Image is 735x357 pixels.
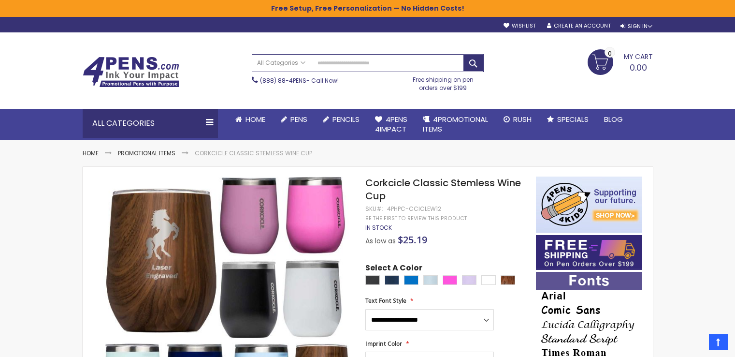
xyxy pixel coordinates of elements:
a: (888) 88-4PENS [260,76,306,85]
div: Orchid [462,275,476,285]
a: Wishlist [504,22,536,30]
span: Blog [604,114,623,124]
div: Midnight Blue [385,275,399,285]
a: Rush [496,109,539,130]
div: White [481,275,496,285]
span: 0.00 [630,61,647,74]
span: Text Font Style [365,297,406,305]
li: Corkcicle Classic Stemless Wine Cup [195,149,312,157]
a: All Categories [252,55,310,71]
div: Matte Black [365,275,380,285]
span: All Categories [257,59,305,67]
a: Create an Account [547,22,611,30]
a: Pens [273,109,315,130]
div: Pink [443,275,457,285]
span: Specials [557,114,589,124]
div: All Categories [83,109,218,138]
a: Be the first to review this product [365,215,467,222]
div: Sign In [620,23,652,30]
span: Pencils [332,114,360,124]
span: As low as [365,236,396,246]
div: Powder Blue [423,275,438,285]
span: $25.19 [398,233,427,246]
span: In stock [365,223,392,232]
span: Select A Color [365,263,422,276]
div: Availability [365,224,392,232]
span: Home [245,114,265,124]
iframe: Google Customer Reviews [655,331,735,357]
a: Specials [539,109,596,130]
a: Home [83,149,99,157]
span: Corkcicle Classic Stemless Wine Cup [365,176,521,203]
a: 0.00 0 [588,49,653,74]
a: Home [228,109,273,130]
div: Blue Light [404,275,418,285]
a: 4Pens4impact [367,109,415,140]
span: 0 [608,49,612,58]
img: 4pens 4 kids [536,177,642,233]
span: 4Pens 4impact [375,114,407,134]
div: 4PHPC-CCICLEW12 [387,205,441,213]
div: Free shipping on pen orders over $199 [403,72,484,91]
span: Pens [290,114,307,124]
strong: SKU [365,205,383,213]
span: Rush [513,114,532,124]
span: 4PROMOTIONAL ITEMS [423,114,488,134]
img: Free shipping on orders over $199 [536,235,642,270]
a: Blog [596,109,631,130]
span: - Call Now! [260,76,339,85]
img: 4Pens Custom Pens and Promotional Products [83,57,179,88]
a: Pencils [315,109,367,130]
a: Promotional Items [118,149,175,157]
div: Walnut Brown [501,275,515,285]
span: Imprint Color [365,340,402,348]
a: 4PROMOTIONALITEMS [415,109,496,140]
